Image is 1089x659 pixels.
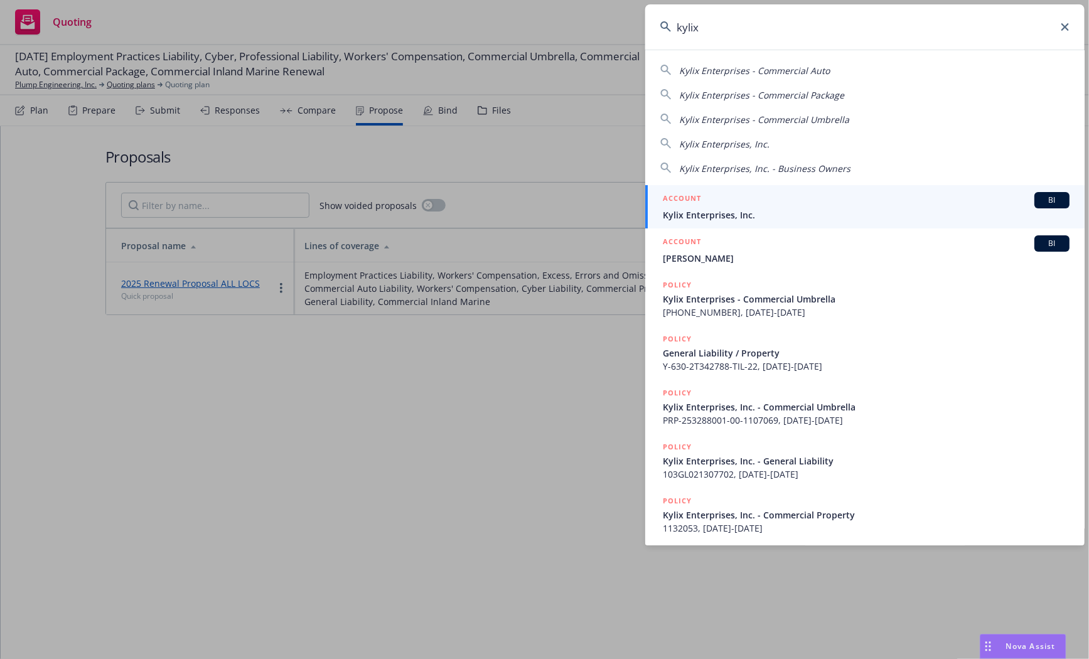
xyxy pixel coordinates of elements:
[1006,641,1056,651] span: Nova Assist
[663,252,1070,265] span: [PERSON_NAME]
[679,65,830,77] span: Kylix Enterprises - Commercial Auto
[663,522,1070,535] span: 1132053, [DATE]-[DATE]
[980,635,996,658] div: Drag to move
[663,192,701,207] h5: ACCOUNT
[663,414,1070,427] span: PRP-253288001-00-1107069, [DATE]-[DATE]
[663,508,1070,522] span: Kylix Enterprises, Inc. - Commercial Property
[679,89,844,101] span: Kylix Enterprises - Commercial Package
[679,114,849,126] span: Kylix Enterprises - Commercial Umbrella
[663,400,1070,414] span: Kylix Enterprises, Inc. - Commercial Umbrella
[663,279,692,291] h5: POLICY
[663,468,1070,481] span: 103GL021307702, [DATE]-[DATE]
[679,138,770,150] span: Kylix Enterprises, Inc.
[1039,195,1065,206] span: BI
[645,272,1085,326] a: POLICYKylix Enterprises - Commercial Umbrella[PHONE_NUMBER], [DATE]-[DATE]
[663,346,1070,360] span: General Liability / Property
[645,380,1085,434] a: POLICYKylix Enterprises, Inc. - Commercial UmbrellaPRP-253288001-00-1107069, [DATE]-[DATE]
[663,360,1070,373] span: Y-630-2T342788-TIL-22, [DATE]-[DATE]
[663,235,701,250] h5: ACCOUNT
[645,434,1085,488] a: POLICYKylix Enterprises, Inc. - General Liability103GL021307702, [DATE]-[DATE]
[645,4,1085,50] input: Search...
[663,387,692,399] h5: POLICY
[1039,238,1065,249] span: BI
[663,495,692,507] h5: POLICY
[679,163,850,174] span: Kylix Enterprises, Inc. - Business Owners
[645,185,1085,228] a: ACCOUNTBIKylix Enterprises, Inc.
[645,326,1085,380] a: POLICYGeneral Liability / PropertyY-630-2T342788-TIL-22, [DATE]-[DATE]
[663,306,1070,319] span: [PHONE_NUMBER], [DATE]-[DATE]
[663,292,1070,306] span: Kylix Enterprises - Commercial Umbrella
[663,454,1070,468] span: Kylix Enterprises, Inc. - General Liability
[980,634,1066,659] button: Nova Assist
[663,208,1070,222] span: Kylix Enterprises, Inc.
[663,441,692,453] h5: POLICY
[645,228,1085,272] a: ACCOUNTBI[PERSON_NAME]
[645,488,1085,542] a: POLICYKylix Enterprises, Inc. - Commercial Property1132053, [DATE]-[DATE]
[663,333,692,345] h5: POLICY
